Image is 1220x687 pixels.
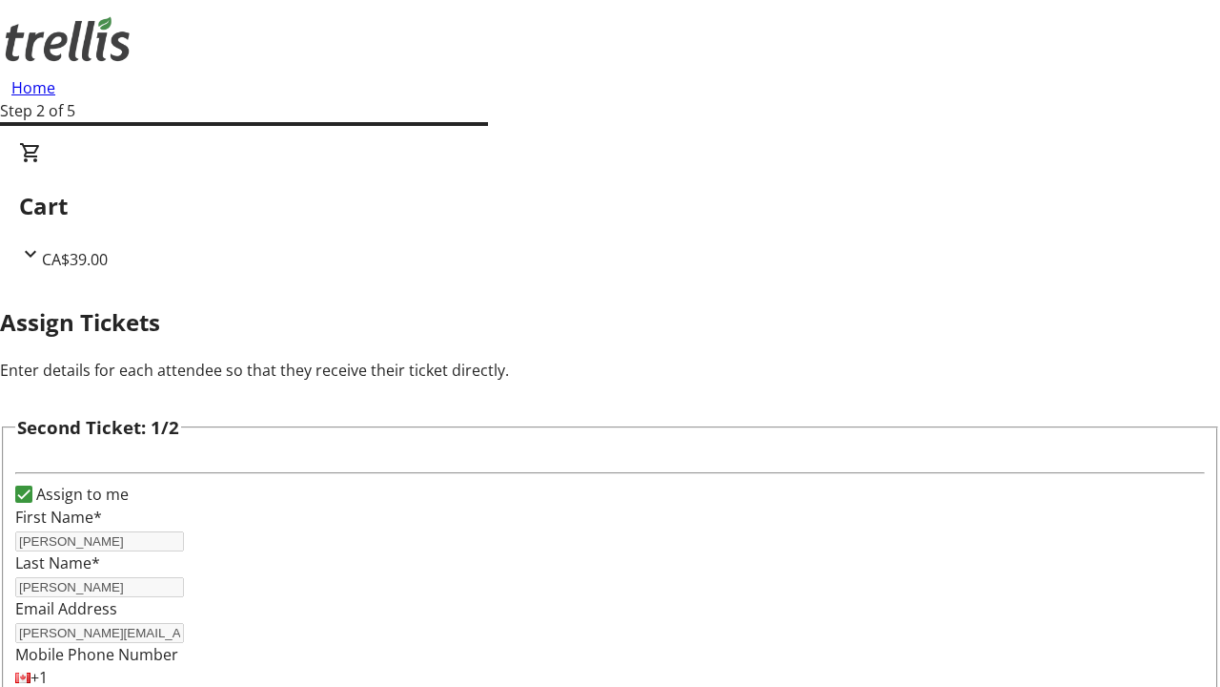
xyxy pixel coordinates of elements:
label: Assign to me [32,483,129,506]
label: Email Address [15,598,117,619]
h2: Cart [19,189,1201,223]
label: Mobile Phone Number [15,644,178,665]
span: CA$39.00 [42,249,108,270]
h3: Second Ticket: 1/2 [17,414,179,441]
label: Last Name* [15,552,100,573]
div: CartCA$39.00 [19,141,1201,271]
label: First Name* [15,507,102,528]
